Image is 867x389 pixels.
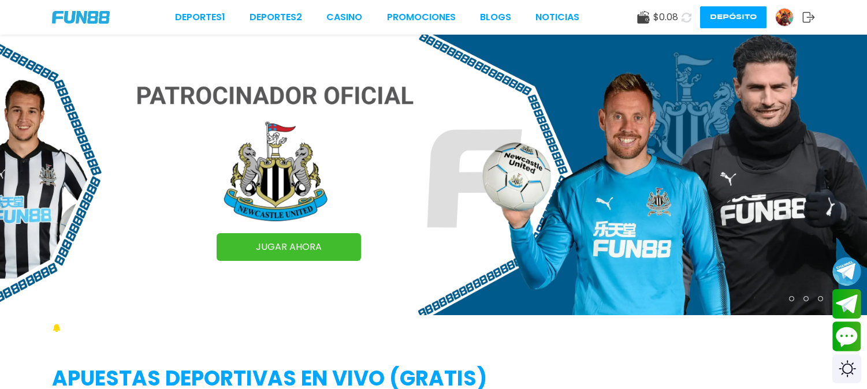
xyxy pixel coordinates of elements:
[52,11,110,24] img: Company Logo
[832,354,861,383] div: Switch theme
[832,321,861,351] button: Contact customer service
[480,10,511,24] a: BLOGS
[535,10,579,24] a: NOTICIAS
[250,10,302,24] a: Deportes2
[653,10,678,24] span: $ 0.08
[175,10,225,24] a: Deportes1
[775,8,802,27] a: Avatar
[387,10,456,24] a: Promociones
[832,289,861,319] button: Join telegram
[832,256,861,286] button: Join telegram channel
[326,10,362,24] a: CASINO
[700,6,766,28] button: Depósito
[217,233,361,261] a: JUGAR AHORA
[776,9,793,26] img: Avatar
